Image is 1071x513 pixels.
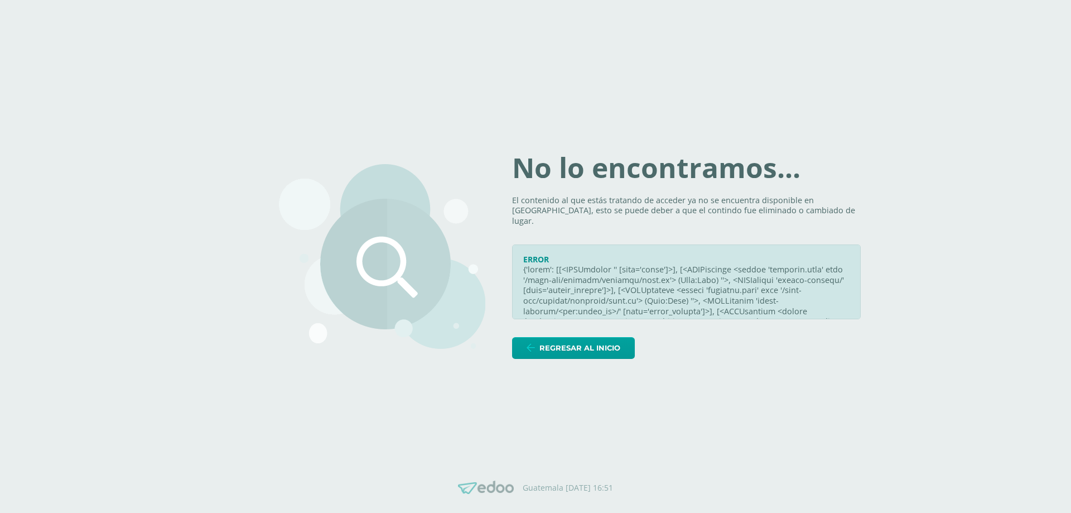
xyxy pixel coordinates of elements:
p: El contenido al que estás tratando de acceder ya no se encuentra disponible en [GEOGRAPHIC_DATA],... [512,195,861,227]
p: Guatemala [DATE] 16:51 [523,483,613,493]
img: 404.png [279,164,485,349]
h1: No lo encontramos... [512,154,861,182]
a: Regresar al inicio [512,337,635,359]
span: Regresar al inicio [539,338,620,358]
img: Edoo [458,481,514,495]
span: ERROR [523,254,549,265]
